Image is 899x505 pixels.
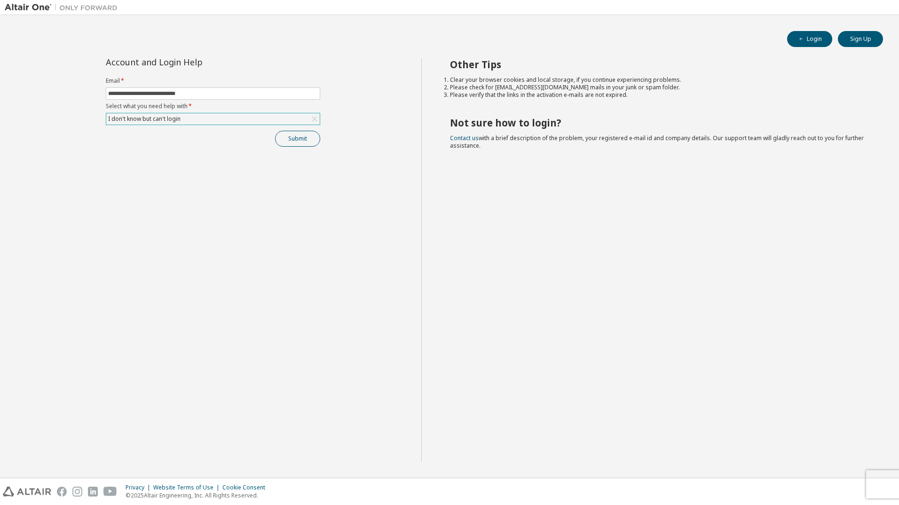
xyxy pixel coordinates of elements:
div: Website Terms of Use [153,484,222,491]
h2: Other Tips [450,58,867,71]
p: © 2025 Altair Engineering, Inc. All Rights Reserved. [126,491,271,499]
img: Altair One [5,3,122,12]
li: Clear your browser cookies and local storage, if you continue experiencing problems. [450,76,867,84]
span: with a brief description of the problem, your registered e-mail id and company details. Our suppo... [450,134,864,150]
div: I don't know but can't login [106,113,320,125]
div: Cookie Consent [222,484,271,491]
button: Submit [275,131,320,147]
img: facebook.svg [57,487,67,497]
img: altair_logo.svg [3,487,51,497]
div: I don't know but can't login [107,114,182,124]
li: Please check for [EMAIL_ADDRESS][DOMAIN_NAME] mails in your junk or spam folder. [450,84,867,91]
h2: Not sure how to login? [450,117,867,129]
label: Email [106,77,320,85]
img: youtube.svg [103,487,117,497]
li: Please verify that the links in the activation e-mails are not expired. [450,91,867,99]
label: Select what you need help with [106,103,320,110]
div: Account and Login Help [106,58,277,66]
div: Privacy [126,484,153,491]
button: Sign Up [838,31,883,47]
img: instagram.svg [72,487,82,497]
a: Contact us [450,134,479,142]
img: linkedin.svg [88,487,98,497]
button: Login [787,31,832,47]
